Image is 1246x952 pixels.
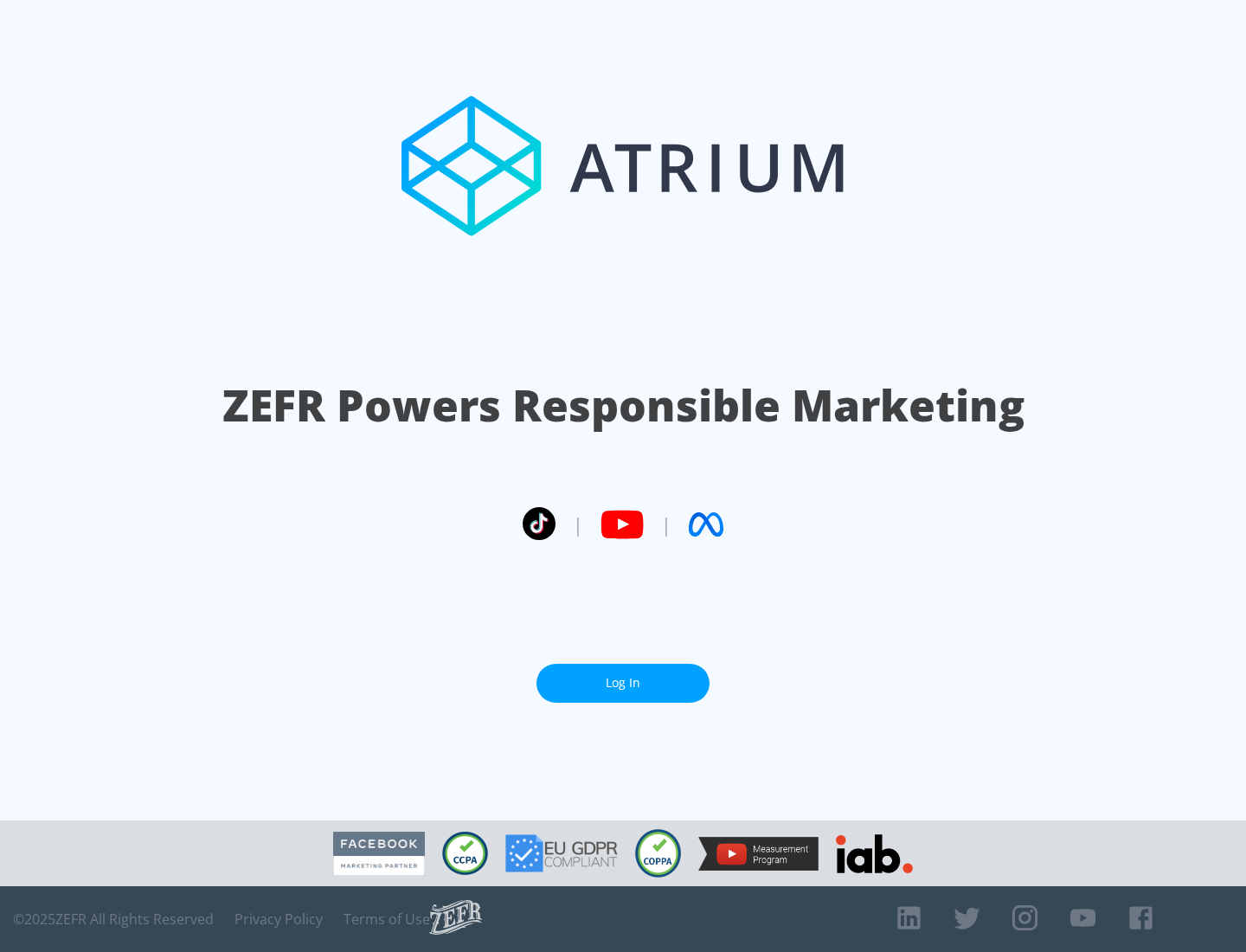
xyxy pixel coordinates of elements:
img: IAB [836,834,913,873]
img: YouTube Measurement Program [698,837,819,871]
img: COPPA Compliant [635,829,681,878]
img: GDPR Compliant [505,834,618,872]
span: | [661,511,671,537]
span: © 2025 ZEFR All Rights Reserved [13,910,214,928]
img: Facebook Marketing Partner [333,832,425,876]
a: Terms of Use [344,910,430,928]
span: | [573,511,583,537]
h1: ZEFR Powers Responsible Marketing [222,376,1024,435]
img: CCPA Compliant [442,832,488,875]
a: Privacy Policy [234,910,323,928]
a: Log In [536,664,710,703]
